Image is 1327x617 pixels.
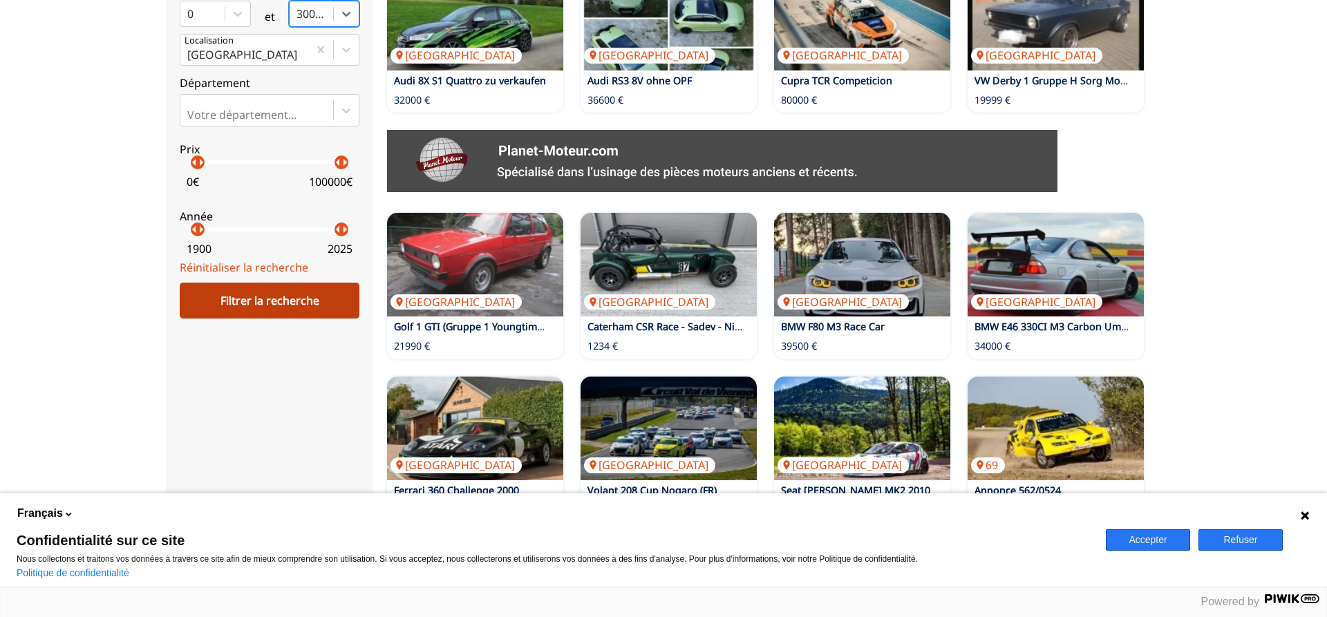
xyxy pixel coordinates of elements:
[387,377,563,480] a: Ferrari 360 Challenge 2000[GEOGRAPHIC_DATA]
[781,93,817,107] p: 80000 €
[971,294,1102,310] p: [GEOGRAPHIC_DATA]
[1106,529,1190,551] button: Accepter
[186,221,203,238] p: arrow_left
[584,294,715,310] p: [GEOGRAPHIC_DATA]
[587,320,755,333] a: Caterham CSR Race - Sadev - Nitron
[193,221,209,238] p: arrow_right
[17,567,129,578] a: Politique de confidentialité
[774,377,950,480] img: Seat Leon Supercopa MK2 2010
[187,108,190,121] input: Votre département...
[587,74,692,87] a: Audi RS3 8V ohne OPF
[1198,529,1283,551] button: Refuser
[187,174,199,189] p: 0 €
[581,377,757,480] a: Volant 208 Cup Nogaro (FR)[GEOGRAPHIC_DATA]
[337,221,353,238] p: arrow_right
[584,48,715,63] p: [GEOGRAPHIC_DATA]
[17,533,1089,547] span: Confidentialité sur ce site
[187,8,190,20] input: 0
[17,506,63,521] span: Français
[581,213,757,316] a: Caterham CSR Race - Sadev - Nitron[GEOGRAPHIC_DATA]
[390,457,522,473] p: [GEOGRAPHIC_DATA]
[975,320,1212,333] a: BMW E46 330CI M3 Carbon Umbau Wertgutachten
[387,377,563,480] img: Ferrari 360 Challenge 2000
[390,48,522,63] p: [GEOGRAPHIC_DATA]
[584,457,715,473] p: [GEOGRAPHIC_DATA]
[337,154,353,171] p: arrow_right
[587,93,623,107] p: 36600 €
[387,213,563,316] img: Golf 1 GTI (Gruppe 1 Youngtimer Trophy)
[394,339,430,353] p: 21990 €
[778,457,909,473] p: [GEOGRAPHIC_DATA]
[971,457,1005,473] p: 69
[309,174,352,189] p: 100000 €
[975,93,1010,107] p: 19999 €
[975,339,1010,353] p: 34000 €
[781,74,892,87] a: Cupra TCR Competicion
[185,35,234,47] p: Localisation
[390,294,522,310] p: [GEOGRAPHIC_DATA]
[781,339,817,353] p: 39500 €
[330,221,346,238] p: arrow_left
[581,213,757,316] img: Caterham CSR Race - Sadev - Nitron
[781,484,930,497] a: Seat [PERSON_NAME] MK2 2010
[180,75,359,91] p: Département
[17,554,1089,564] p: Nous collectons et traitons vos données à travers ce site afin de mieux comprendre son utilisatio...
[187,241,211,256] p: 1900
[774,213,950,316] img: BMW F80 M3 Race Car
[975,484,1061,497] a: Annonce 562/0524
[330,154,346,171] p: arrow_left
[328,241,352,256] p: 2025
[265,9,275,24] p: et
[587,339,618,353] p: 1234 €
[778,48,909,63] p: [GEOGRAPHIC_DATA]
[774,377,950,480] a: Seat Leon Supercopa MK2 2010[GEOGRAPHIC_DATA]
[968,377,1144,480] img: Annonce 562/0524
[186,154,203,171] p: arrow_left
[774,213,950,316] a: BMW F80 M3 Race Car[GEOGRAPHIC_DATA]
[180,142,359,157] p: Prix
[587,484,717,497] a: Volant 208 Cup Nogaro (FR)
[975,74,1240,87] a: VW Derby 1 Gruppe H Sorg Motor UNIKAT H-Zulasssung
[778,294,909,310] p: [GEOGRAPHIC_DATA]
[394,320,585,333] a: Golf 1 GTI (Gruppe 1 Youngtimer Trophy)
[180,209,359,224] p: Année
[180,260,308,275] a: Réinitialiser la recherche
[180,283,359,319] div: Filtrer la recherche
[968,213,1144,316] img: BMW E46 330CI M3 Carbon Umbau Wertgutachten
[968,377,1144,480] a: Annonce 562/052469
[581,377,757,480] img: Volant 208 Cup Nogaro (FR)
[781,320,885,333] a: BMW F80 M3 Race Car
[968,213,1144,316] a: BMW E46 330CI M3 Carbon Umbau Wertgutachten[GEOGRAPHIC_DATA]
[394,484,519,497] a: Ferrari 360 Challenge 2000
[387,213,563,316] a: Golf 1 GTI (Gruppe 1 Youngtimer Trophy)[GEOGRAPHIC_DATA]
[1201,596,1260,607] span: Powered by
[394,93,430,107] p: 32000 €
[394,74,546,87] a: Audi 8X S1 Quattro zu verkaufen
[971,48,1102,63] p: [GEOGRAPHIC_DATA]
[193,154,209,171] p: arrow_right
